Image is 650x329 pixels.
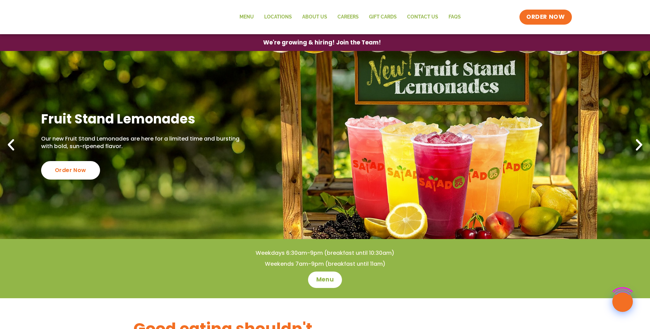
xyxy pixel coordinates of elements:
[402,9,443,25] a: Contact Us
[234,9,466,25] nav: Menu
[78,3,181,31] img: new-SAG-logo-768×292
[297,9,332,25] a: About Us
[234,9,259,25] a: Menu
[308,272,342,288] a: Menu
[443,9,466,25] a: FAQs
[259,9,297,25] a: Locations
[316,276,334,284] span: Menu
[41,135,242,150] p: Our new Fruit Stand Lemonades are here for a limited time and bursting with bold, sun-ripened fla...
[519,10,572,25] a: ORDER NOW
[526,13,565,21] span: ORDER NOW
[332,9,364,25] a: Careers
[14,260,636,268] h4: Weekends 7am-9pm (breakfast until 11am)
[364,9,402,25] a: GIFT CARDS
[14,249,636,257] h4: Weekdays 6:30am-9pm (breakfast until 10:30am)
[41,161,100,180] div: Order Now
[263,40,381,45] span: We're growing & hiring! Join the Team!
[41,110,242,127] h2: Fruit Stand Lemonades
[253,35,391,51] a: We're growing & hiring! Join the Team!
